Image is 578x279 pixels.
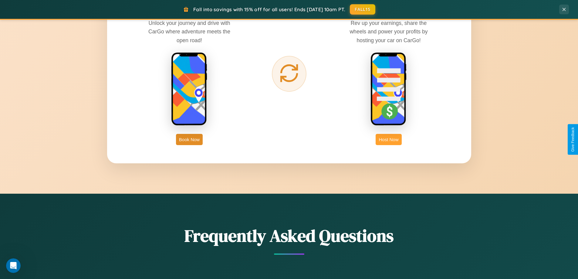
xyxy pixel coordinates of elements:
button: FALL15 [350,4,375,15]
img: rent phone [171,52,208,126]
p: Rev up your earnings, share the wheels and power your profits by hosting your car on CarGo! [343,19,434,44]
p: Unlock your journey and drive with CarGo where adventure meets the open road! [144,19,235,44]
span: Fall into savings with 15% off for all users! Ends [DATE] 10am PT. [193,6,345,12]
button: Book Now [176,134,203,145]
div: Give Feedback [571,127,575,152]
button: Host Now [376,134,401,145]
iframe: Intercom live chat [6,258,21,273]
img: host phone [370,52,407,126]
h2: Frequently Asked Questions [107,224,471,247]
